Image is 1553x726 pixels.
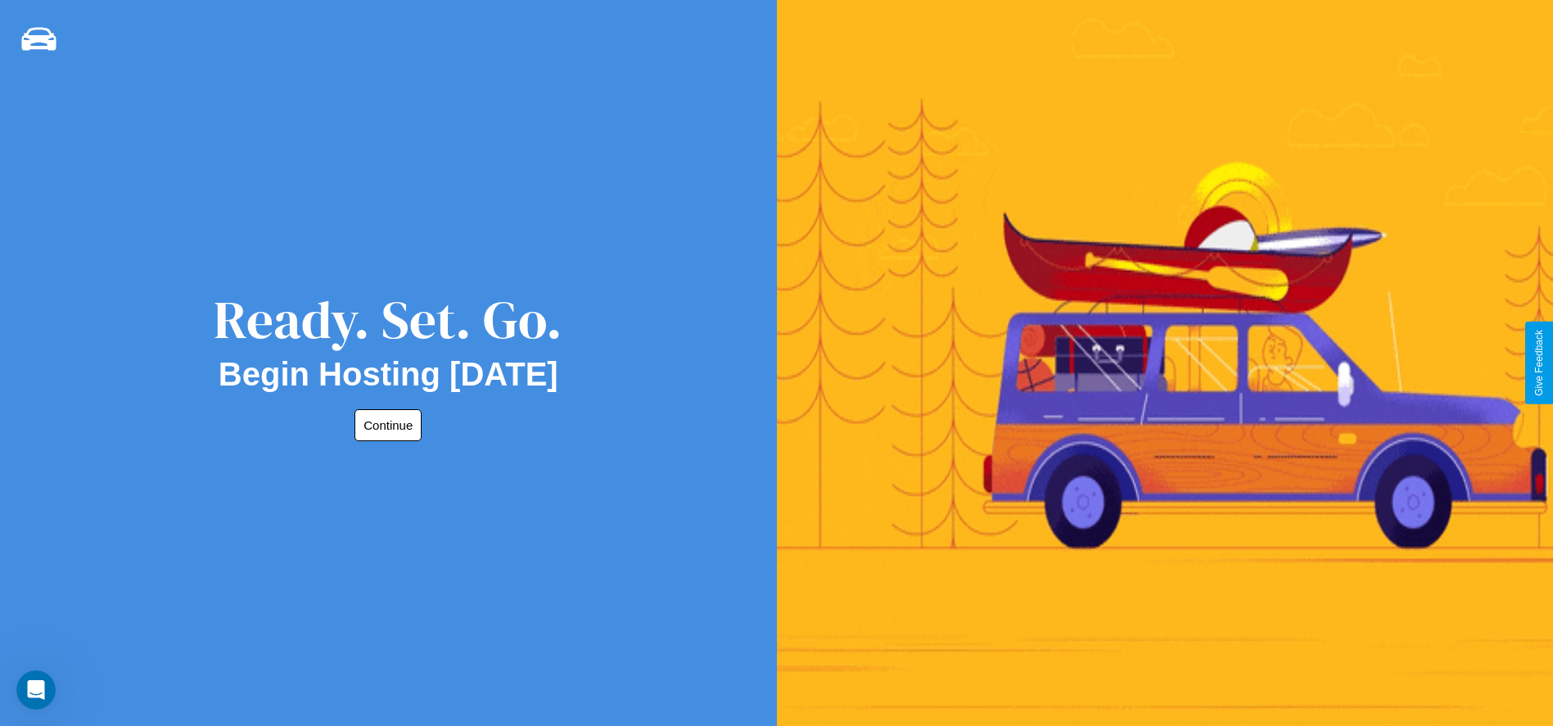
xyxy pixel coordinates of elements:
h2: Begin Hosting [DATE] [219,356,558,393]
div: Give Feedback [1533,330,1545,396]
button: Continue [354,409,422,441]
div: Ready. Set. Go. [214,283,562,356]
iframe: Intercom live chat [16,670,56,710]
